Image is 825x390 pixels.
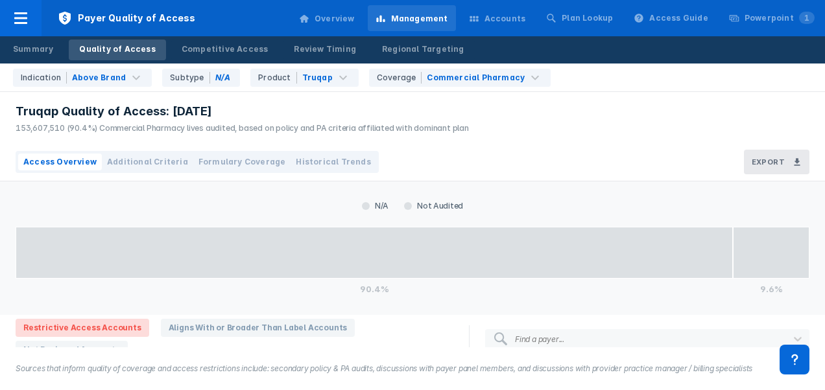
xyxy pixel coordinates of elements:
a: Overview [291,5,363,31]
div: Coverage [377,72,422,84]
a: Quality of Access [69,40,165,60]
div: Management [391,13,448,25]
span: Not Reviewed Accounts [16,341,128,359]
button: Historical Trends [291,154,376,170]
span: Aligns With or Broader Than Label Accounts [161,319,355,337]
div: Powerpoint [745,12,815,24]
div: Plan Lookup [562,12,613,24]
span: 1 [799,12,815,24]
div: Quality of Access [79,43,155,55]
div: Access Guide [649,12,708,24]
a: Summary [3,40,64,60]
div: Commercial Pharmacy [427,72,525,84]
span: Access Overview [23,156,97,168]
figcaption: Sources that inform quality of coverage and access restrictions include: secondary policy & PA au... [16,363,809,374]
div: Contact Support [780,345,809,374]
a: Regional Targeting [372,40,475,60]
button: Access Overview [18,154,102,170]
div: 90.4% [16,279,733,299]
div: Above Brand [72,72,126,84]
div: Find a payer... [515,334,564,344]
div: 153,607,510 (90.4%) Commercial Pharmacy lives audited, based on policy and PA criteria affiliated... [16,122,469,134]
button: Additional Criteria [102,154,193,170]
div: Accounts [484,13,526,25]
div: 9.6% [733,279,809,299]
span: Additional Criteria [107,156,188,168]
div: Summary [13,43,53,55]
button: Export [744,150,809,174]
div: Not Audited [396,201,471,211]
a: Accounts [461,5,534,31]
div: Indication [21,72,67,84]
a: Review Timing [283,40,366,60]
a: Competitive Access [171,40,279,60]
span: Historical Trends [296,156,370,168]
h3: Export [752,157,785,166]
button: Formulary Coverage [193,154,291,170]
div: Review Timing [294,43,356,55]
div: Overview [315,13,355,25]
div: N/A [354,201,396,211]
div: Product [258,72,296,84]
span: Truqap Quality of Access: [DATE] [16,104,212,119]
span: Restrictive Access Accounts [16,319,149,337]
a: Management [368,5,456,31]
span: Formulary Coverage [198,156,286,168]
div: Truqap [302,72,333,84]
div: Regional Targeting [382,43,464,55]
div: N/A is the only option [162,69,240,87]
div: Competitive Access [182,43,269,55]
